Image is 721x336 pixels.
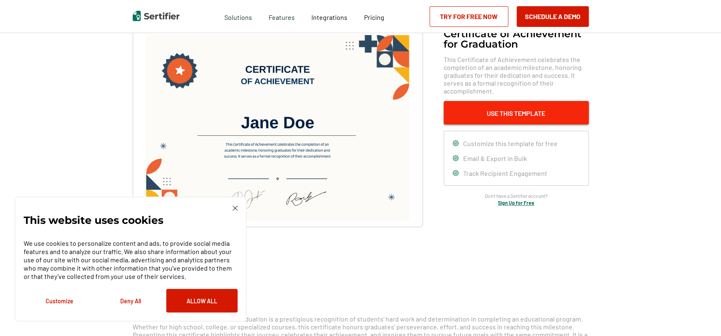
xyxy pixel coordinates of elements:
a: Sign Up for Free [498,200,534,206]
span: Don’t have a Sertifier account? [485,192,548,200]
span: Track Recipient Engagement [463,169,547,177]
p: We use cookies to personalize content and ads, to provide social media features and to analyze ou... [24,239,238,281]
span: Pricing [364,13,384,21]
span: Features [269,11,295,22]
img: Sertifier | Digital Credentialing Platform [133,11,180,21]
h1: Certificate of Achievement for Graduation [444,29,589,49]
button: Customize [24,289,95,312]
p: This website uses cookies [24,216,163,224]
a: Pricing [364,11,384,22]
img: Cookie Popup Close [233,206,238,211]
button: Schedule a Demo [517,6,589,27]
span: Solutions [224,11,252,22]
span: Customize this template for free [463,139,558,147]
iframe: Chat Widget [680,296,721,336]
span: This Certificate of Achievement celebrates the completion of an academic milestone, honoring grad... [444,55,589,95]
span: Integrations [311,13,347,21]
button: Deny All [95,289,166,312]
button: Allow All [166,289,238,312]
a: Try for Free Now [430,6,508,27]
span: Email & Export in Bulk [463,154,527,162]
button: Use This Template [444,101,589,125]
a: Integrations [311,11,347,22]
img: Certificate of Achievement for Graduation [146,35,409,221]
